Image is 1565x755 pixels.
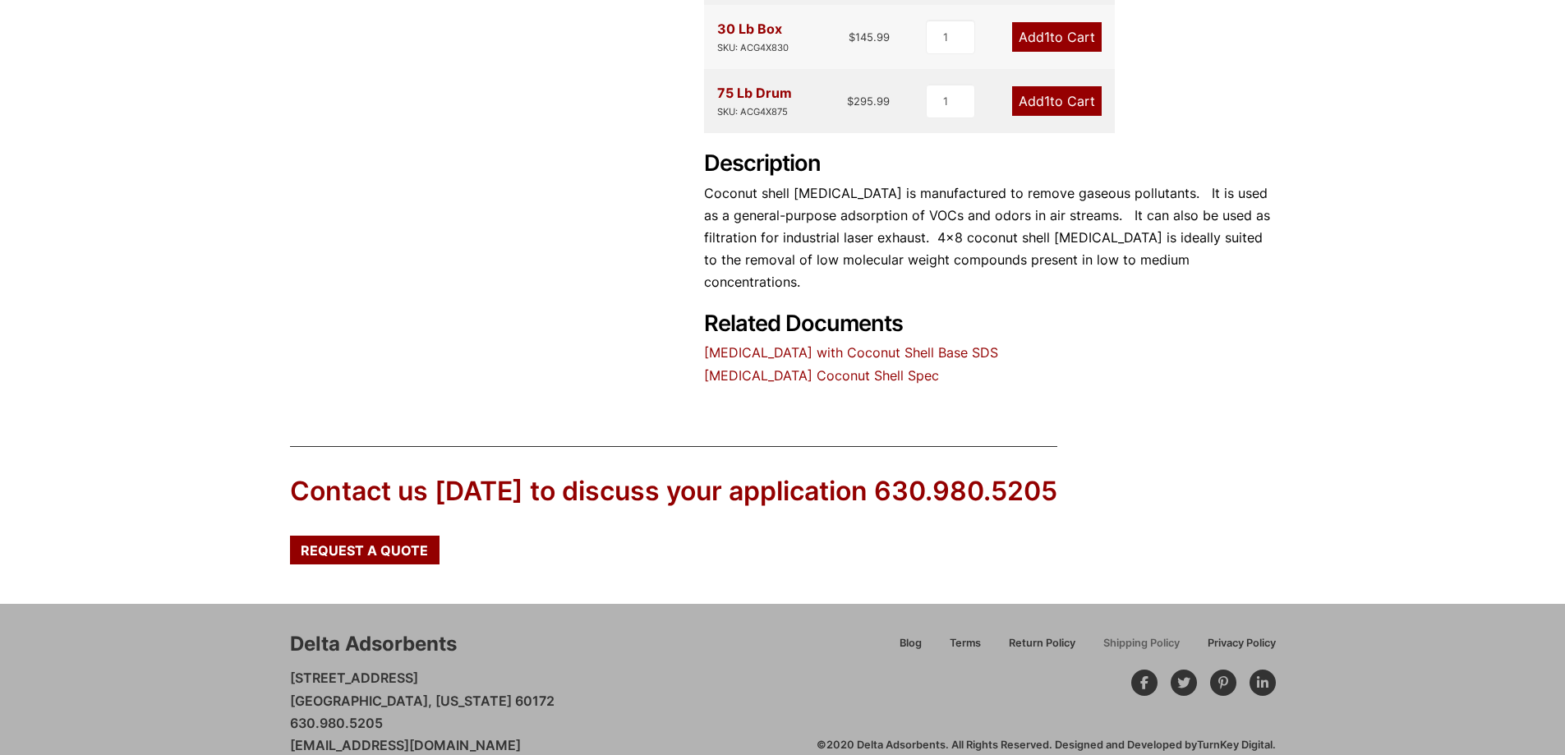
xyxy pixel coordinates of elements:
h2: Description [704,150,1276,177]
a: [MEDICAL_DATA] Coconut Shell Spec [704,367,939,384]
span: Terms [950,638,981,649]
span: Privacy Policy [1208,638,1276,649]
div: SKU: ACG4X875 [717,104,792,120]
span: 1 [1044,29,1050,45]
div: Contact us [DATE] to discuss your application 630.980.5205 [290,473,1057,510]
span: Request a Quote [301,544,428,557]
span: $ [849,30,855,44]
span: 1 [1044,93,1050,109]
a: Request a Quote [290,536,440,564]
a: [MEDICAL_DATA] with Coconut Shell Base SDS [704,344,998,361]
a: Shipping Policy [1089,634,1194,663]
div: 75 Lb Drum [717,82,792,120]
p: Coconut shell [MEDICAL_DATA] is manufactured to remove gaseous pollutants. It is used as a genera... [704,182,1276,294]
a: Return Policy [995,634,1089,663]
a: TurnKey Digital [1197,739,1273,751]
bdi: 295.99 [847,94,890,108]
span: Shipping Policy [1103,638,1180,649]
a: Add1to Cart [1012,22,1102,52]
a: Privacy Policy [1194,634,1276,663]
a: Add1to Cart [1012,86,1102,116]
a: Blog [886,634,936,663]
a: [EMAIL_ADDRESS][DOMAIN_NAME] [290,737,521,753]
div: ©2020 Delta Adsorbents. All Rights Reserved. Designed and Developed by . [817,738,1276,753]
div: SKU: ACG4X830 [717,40,789,56]
bdi: 145.99 [849,30,890,44]
div: Delta Adsorbents [290,630,457,658]
span: Blog [900,638,922,649]
span: $ [847,94,854,108]
a: Terms [936,634,995,663]
span: Return Policy [1009,638,1075,649]
div: 30 Lb Box [717,18,789,56]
